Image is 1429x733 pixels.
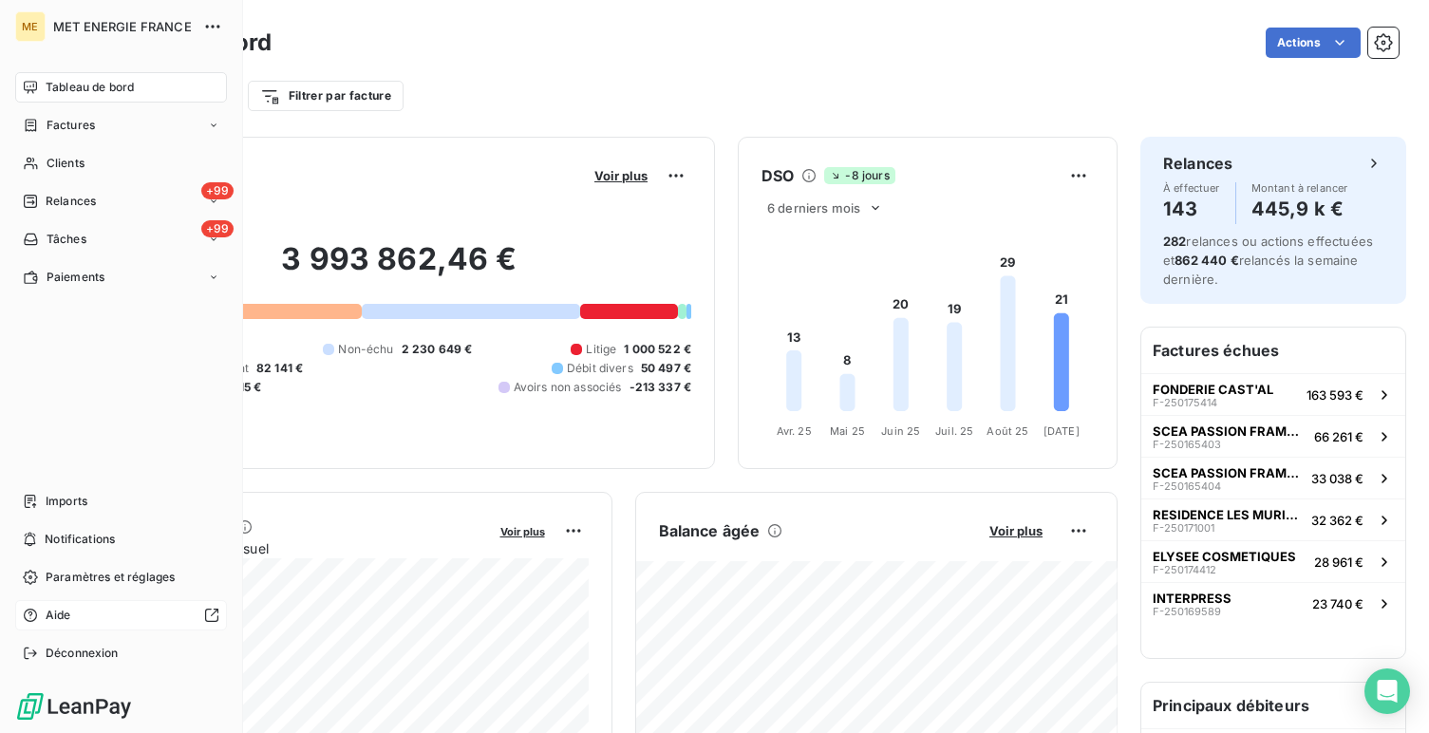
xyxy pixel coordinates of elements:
span: Aide [46,607,71,624]
span: Tableau de bord [46,79,134,96]
span: INTERPRESS [1153,591,1232,606]
h2: 3 993 862,46 € [107,240,691,297]
h6: Relances [1163,152,1232,175]
span: 32 362 € [1311,513,1363,528]
span: relances ou actions effectuées et relancés la semaine dernière. [1163,234,1373,287]
span: 163 593 € [1307,387,1363,403]
button: RESIDENCE LES MURIERSF-25017100132 362 € [1141,498,1405,540]
button: FONDERIE CAST'ALF-250175414163 593 € [1141,373,1405,415]
span: F-250165403 [1153,439,1221,450]
span: 23 740 € [1312,596,1363,611]
span: Débit divers [567,360,633,377]
span: -213 337 € [630,379,692,396]
span: Relances [46,193,96,210]
span: Voir plus [594,168,648,183]
span: F-250165404 [1153,480,1221,492]
h6: DSO [762,164,794,187]
span: À effectuer [1163,182,1220,194]
span: 282 [1163,234,1186,249]
span: F-250174412 [1153,564,1216,575]
span: -8 jours [824,167,894,184]
tspan: [DATE] [1044,424,1080,438]
h4: 445,9 k € [1251,194,1348,224]
a: Aide [15,600,227,630]
span: SCEA PASSION FRAMBOISES [1153,423,1307,439]
span: RESIDENCE LES MURIERS [1153,507,1304,522]
span: Litige [586,341,616,358]
h6: Factures échues [1141,328,1405,373]
tspan: Avr. 25 [777,424,812,438]
button: Filtrer par facture [248,81,404,111]
button: Actions [1266,28,1361,58]
span: Déconnexion [46,645,119,662]
h6: Balance âgée [659,519,761,542]
span: ELYSEE COSMETIQUES [1153,549,1296,564]
span: Imports [46,493,87,510]
span: 33 038 € [1311,471,1363,486]
span: Voir plus [989,523,1043,538]
tspan: Août 25 [987,424,1028,438]
span: Paramètres et réglages [46,569,175,586]
tspan: Juin 25 [881,424,920,438]
button: Voir plus [984,522,1048,539]
span: Factures [47,117,95,134]
span: 66 261 € [1314,429,1363,444]
tspan: Juil. 25 [935,424,973,438]
button: ELYSEE COSMETIQUESF-25017441228 961 € [1141,540,1405,582]
button: SCEA PASSION FRAMBOISESF-25016540366 261 € [1141,415,1405,457]
span: Tâches [47,231,86,248]
h4: 143 [1163,194,1220,224]
span: F-250169589 [1153,606,1221,617]
span: MET ENERGIE FRANCE [53,19,192,34]
img: Logo LeanPay [15,691,133,722]
span: +99 [201,220,234,237]
span: Non-échu [338,341,393,358]
span: 6 derniers mois [767,200,860,216]
span: 50 497 € [641,360,691,377]
button: INTERPRESSF-25016958923 740 € [1141,582,1405,624]
span: F-250171001 [1153,522,1214,534]
span: Paiements [47,269,104,286]
div: ME [15,11,46,42]
span: 82 141 € [256,360,303,377]
span: FONDERIE CAST'AL [1153,382,1273,397]
span: Chiffre d'affaires mensuel [107,538,487,558]
span: 2 230 649 € [402,341,473,358]
button: Voir plus [589,167,653,184]
h6: Principaux débiteurs [1141,683,1405,728]
span: 28 961 € [1314,554,1363,570]
tspan: Mai 25 [830,424,865,438]
button: Voir plus [495,522,551,539]
span: F-250175414 [1153,397,1217,408]
span: +99 [201,182,234,199]
span: 862 440 € [1175,253,1238,268]
span: SCEA PASSION FRAMBOISES [1153,465,1304,480]
button: SCEA PASSION FRAMBOISESF-25016540433 038 € [1141,457,1405,498]
span: Notifications [45,531,115,548]
span: Montant à relancer [1251,182,1348,194]
span: Avoirs non associés [514,379,622,396]
span: Voir plus [500,525,545,538]
div: Open Intercom Messenger [1364,668,1410,714]
span: 1 000 522 € [624,341,691,358]
span: Clients [47,155,85,172]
